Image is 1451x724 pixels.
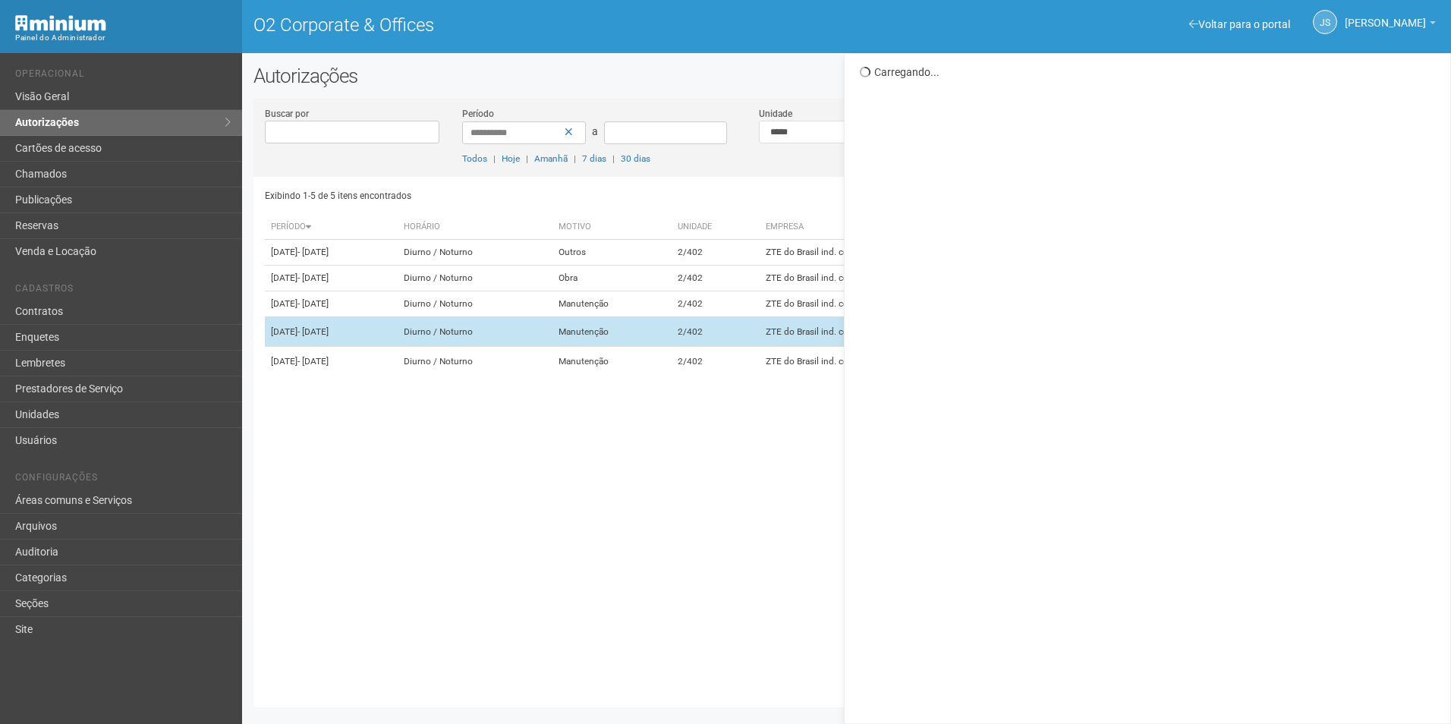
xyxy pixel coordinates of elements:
[398,317,552,347] td: Diurno / Noturno
[552,317,671,347] td: Manutenção
[265,184,843,207] div: Exibindo 1-5 de 5 itens encontrados
[552,347,671,376] td: Manutenção
[760,347,1071,376] td: ZTE do Brasil ind. com. serv. part. ltda
[760,215,1071,240] th: Empresa
[265,266,398,291] td: [DATE]
[612,153,615,164] span: |
[265,317,398,347] td: [DATE]
[860,65,1439,79] div: Carregando...
[760,317,1071,347] td: ZTE do Brasil ind. com. serv. part. ltda
[759,107,792,121] label: Unidade
[265,107,309,121] label: Buscar por
[265,347,398,376] td: [DATE]
[265,240,398,266] td: [DATE]
[398,240,552,266] td: Diurno / Noturno
[760,291,1071,317] td: ZTE do Brasil ind. com. serv. part. ltda
[1345,2,1426,29] span: Jeferson Souza
[398,266,552,291] td: Diurno / Noturno
[1313,10,1337,34] a: JS
[672,215,760,240] th: Unidade
[502,153,520,164] a: Hoje
[672,317,760,347] td: 2/402
[297,356,329,367] span: - [DATE]
[398,347,552,376] td: Diurno / Noturno
[297,326,329,337] span: - [DATE]
[672,266,760,291] td: 2/402
[15,31,231,45] div: Painel do Administrador
[253,15,836,35] h1: O2 Corporate & Offices
[493,153,496,164] span: |
[552,291,671,317] td: Manutenção
[574,153,576,164] span: |
[552,240,671,266] td: Outros
[297,298,329,309] span: - [DATE]
[526,153,528,164] span: |
[265,215,398,240] th: Período
[672,291,760,317] td: 2/402
[552,266,671,291] td: Obra
[297,247,329,257] span: - [DATE]
[672,347,760,376] td: 2/402
[265,291,398,317] td: [DATE]
[534,153,568,164] a: Amanhã
[398,215,552,240] th: Horário
[15,472,231,488] li: Configurações
[297,272,329,283] span: - [DATE]
[582,153,606,164] a: 7 dias
[760,240,1071,266] td: ZTE do Brasil ind. com. serv. part. ltda
[15,68,231,84] li: Operacional
[15,283,231,299] li: Cadastros
[1345,19,1436,31] a: [PERSON_NAME]
[1189,18,1290,30] a: Voltar para o portal
[253,65,1440,87] h2: Autorizações
[592,125,598,137] span: a
[621,153,650,164] a: 30 dias
[15,15,106,31] img: Minium
[672,240,760,266] td: 2/402
[398,291,552,317] td: Diurno / Noturno
[462,107,494,121] label: Período
[760,266,1071,291] td: ZTE do Brasil ind. com. serv. part. ltda
[552,215,671,240] th: Motivo
[462,153,487,164] a: Todos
